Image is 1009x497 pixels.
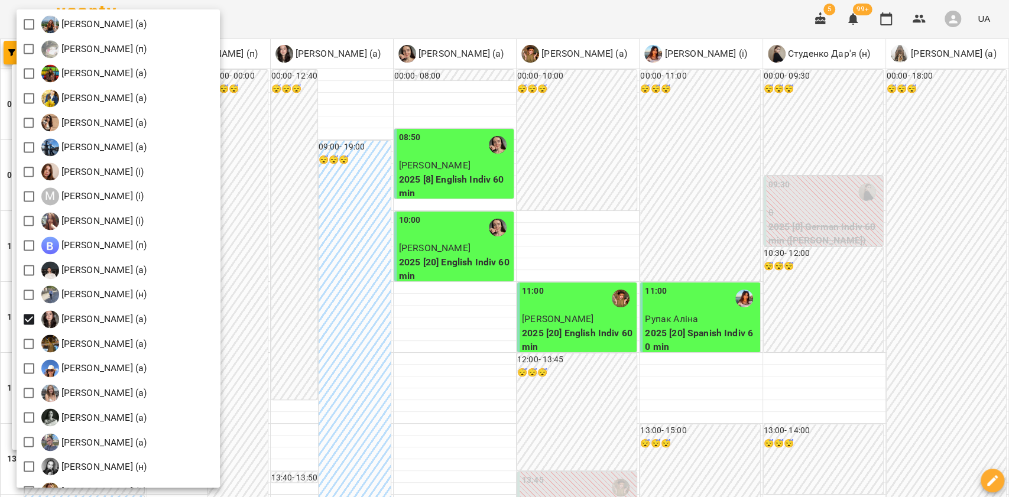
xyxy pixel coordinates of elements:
[41,285,147,303] a: М [PERSON_NAME] (н)
[41,15,59,33] img: Л
[41,433,59,451] img: П
[41,236,147,254] div: Михайлюк Владислав Віталійович (п)
[41,64,147,82] div: Логвіненко Оксана Віталіївна (а)
[59,66,147,80] p: [PERSON_NAME] (а)
[41,261,59,279] img: М
[41,457,147,475] div: Першина Валерія Андріївна (н)
[41,212,144,230] a: М [PERSON_NAME] (і)
[41,113,147,131] div: Малярська Христина Борисівна (а)
[41,89,59,107] img: Л
[59,214,144,228] p: [PERSON_NAME] (і)
[41,334,59,352] img: Н
[41,40,147,58] a: Л [PERSON_NAME] (п)
[41,138,147,156] a: М [PERSON_NAME] (а)
[41,113,59,131] img: М
[41,89,147,107] a: Л [PERSON_NAME] (а)
[41,15,147,33] a: Л [PERSON_NAME] (а)
[41,89,147,107] div: Лілія Савинська (а)
[59,435,147,449] p: [PERSON_NAME] (а)
[41,408,147,426] a: О [PERSON_NAME] (а)
[41,384,59,402] img: Н
[41,408,147,426] div: Ольга Гелівер (а)
[59,459,147,473] p: [PERSON_NAME] (н)
[59,189,144,203] p: [PERSON_NAME] (і)
[59,91,147,105] p: [PERSON_NAME] (а)
[59,116,147,130] p: [PERSON_NAME] (а)
[41,187,144,205] a: М [PERSON_NAME] (і)
[41,163,59,180] img: М
[41,40,59,58] img: Л
[41,359,59,377] img: Н
[41,310,147,328] a: Н [PERSON_NAME] (а)
[41,138,147,156] div: Мартем’янова Маргарита Анатоліївна (а)
[59,17,147,31] p: [PERSON_NAME] (а)
[41,285,59,303] img: М
[41,187,59,205] div: М
[41,212,144,230] div: Михайлик Альона Михайлівна (і)
[41,384,147,402] div: Нінова Ольга Миколаївна (а)
[41,433,147,451] a: П [PERSON_NAME] (а)
[41,310,147,328] div: Названова Марія Олегівна (а)
[59,337,147,351] p: [PERSON_NAME] (а)
[41,334,147,352] a: Н [PERSON_NAME] (а)
[41,384,147,402] a: Н [PERSON_NAME] (а)
[41,261,147,279] div: Мірошник Михайло Павлович (а)
[59,287,147,301] p: [PERSON_NAME] (н)
[41,310,59,328] img: Н
[41,334,147,352] div: Наливайко Максим (а)
[41,113,147,131] a: М [PERSON_NAME] (а)
[41,457,147,475] a: П [PERSON_NAME] (н)
[59,263,147,277] p: [PERSON_NAME] (а)
[41,64,147,82] a: Л [PERSON_NAME] (а)
[41,15,147,33] div: Лебеденко Катерина (а)
[41,236,59,254] img: М
[41,408,59,426] img: О
[59,165,144,179] p: [PERSON_NAME] (і)
[59,140,147,154] p: [PERSON_NAME] (а)
[41,236,147,254] a: М [PERSON_NAME] (п)
[59,238,147,252] p: [PERSON_NAME] (п)
[59,42,147,56] p: [PERSON_NAME] (п)
[41,261,147,279] a: М [PERSON_NAME] (а)
[41,457,59,475] img: П
[41,138,59,156] img: М
[41,285,147,303] div: Мірошніченко Вікторія Сергіївна (н)
[59,312,147,326] p: [PERSON_NAME] (а)
[59,410,147,424] p: [PERSON_NAME] (а)
[59,386,147,400] p: [PERSON_NAME] (а)
[41,187,144,205] div: Мельник Надія (і)
[41,212,59,230] img: М
[41,163,144,180] div: Матюк Маргарита (і)
[59,361,147,375] p: [PERSON_NAME] (а)
[41,359,147,377] div: Наталія Марценюк (а)
[41,163,144,180] a: М [PERSON_NAME] (і)
[41,359,147,377] a: Н [PERSON_NAME] (а)
[41,64,59,82] img: Л
[41,40,147,58] div: Левицька Софія Сергіївна (п)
